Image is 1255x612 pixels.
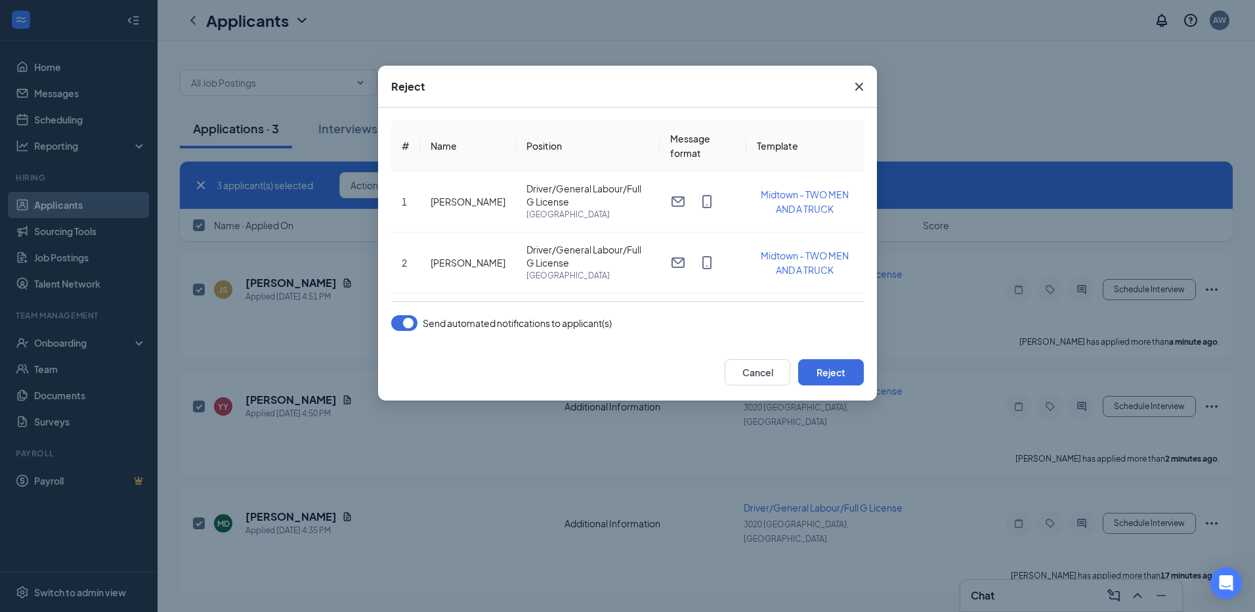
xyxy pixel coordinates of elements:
[526,269,649,282] span: [GEOGRAPHIC_DATA]
[757,248,853,277] button: Midtown - TWO MEN AND A TRUCK
[851,79,867,95] svg: Cross
[757,187,853,216] button: Midtown - TWO MEN AND A TRUCK
[526,208,649,221] span: [GEOGRAPHIC_DATA]
[725,359,790,385] button: Cancel
[526,182,649,208] span: Driver/General Labour/Full G License
[420,121,516,171] th: Name
[746,121,864,171] th: Template
[420,294,516,355] td: [PERSON_NAME]
[670,255,686,271] svg: Email
[420,171,516,232] td: [PERSON_NAME]
[526,243,649,269] span: Driver/General Labour/Full G License
[402,196,407,208] span: 1
[420,232,516,294] td: [PERSON_NAME]
[402,257,407,269] span: 2
[670,194,686,209] svg: Email
[423,315,612,331] span: Send automated notifications to applicant(s)
[761,250,849,276] span: Midtown - TWO MEN AND A TRUCK
[1210,567,1242,599] div: Open Intercom Messenger
[699,194,715,209] svg: MobileSms
[391,121,420,171] th: #
[660,121,746,171] th: Message format
[798,359,864,385] button: Reject
[516,121,660,171] th: Position
[391,79,425,94] div: Reject
[699,255,715,271] svg: MobileSms
[841,66,877,108] button: Close
[761,188,849,215] span: Midtown - TWO MEN AND A TRUCK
